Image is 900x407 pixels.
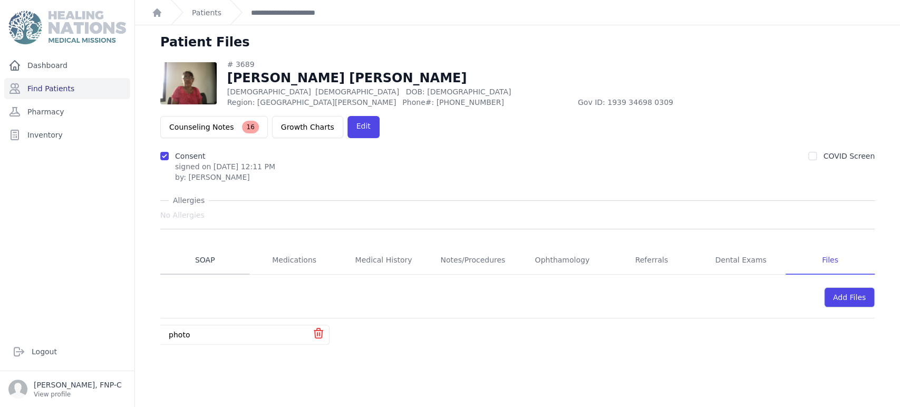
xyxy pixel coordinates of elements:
[786,246,875,275] a: Files
[824,287,875,307] div: Add Files
[347,116,380,138] a: Edit
[4,124,130,146] a: Inventory
[160,116,268,138] button: Counseling Notes16
[428,246,517,275] a: Notes/Procedures
[4,78,130,99] a: Find Patients
[8,341,126,362] a: Logout
[227,70,753,86] h1: [PERSON_NAME] [PERSON_NAME]
[169,331,190,339] a: photo
[192,7,221,18] a: Patients
[227,86,753,97] p: [DEMOGRAPHIC_DATA]
[227,97,396,108] span: Region: [GEOGRAPHIC_DATA][PERSON_NAME]
[175,172,275,182] div: by: [PERSON_NAME]
[8,380,126,399] a: [PERSON_NAME], FNP-C View profile
[169,195,209,206] span: Allergies
[160,246,249,275] a: SOAP
[160,210,205,220] span: No Allergies
[518,246,607,275] a: Ophthamology
[227,59,753,70] div: # 3689
[242,121,258,133] span: 16
[578,97,753,108] span: Gov ID: 1939 34698 0309
[4,101,130,122] a: Pharmacy
[405,88,511,96] span: DOB: [DEMOGRAPHIC_DATA]
[175,161,275,172] p: signed on [DATE] 12:11 PM
[175,152,205,160] label: Consent
[160,246,875,275] nav: Tabs
[607,246,696,275] a: Referrals
[823,152,875,160] label: COVID Screen
[249,246,338,275] a: Medications
[272,116,343,138] a: Growth Charts
[8,11,125,44] img: Medical Missions EMR
[160,62,217,104] img: MQ43ZgDx80PUMgu3BZ7gPfZwzsYUjIcP73Fzu6uT9P8HTv8cwKksWjYAAAAldEVYdGRhdGU6Y3JlYXRlADIwMjUtMDYtMTJUM...
[34,380,122,390] p: [PERSON_NAME], FNP-C
[402,97,572,108] span: Phone#: [PHONE_NUMBER]
[160,34,249,51] h1: Patient Files
[315,88,399,96] span: [DEMOGRAPHIC_DATA]
[339,246,428,275] a: Medical History
[696,246,785,275] a: Dental Exams
[4,55,130,76] a: Dashboard
[34,390,122,399] p: View profile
